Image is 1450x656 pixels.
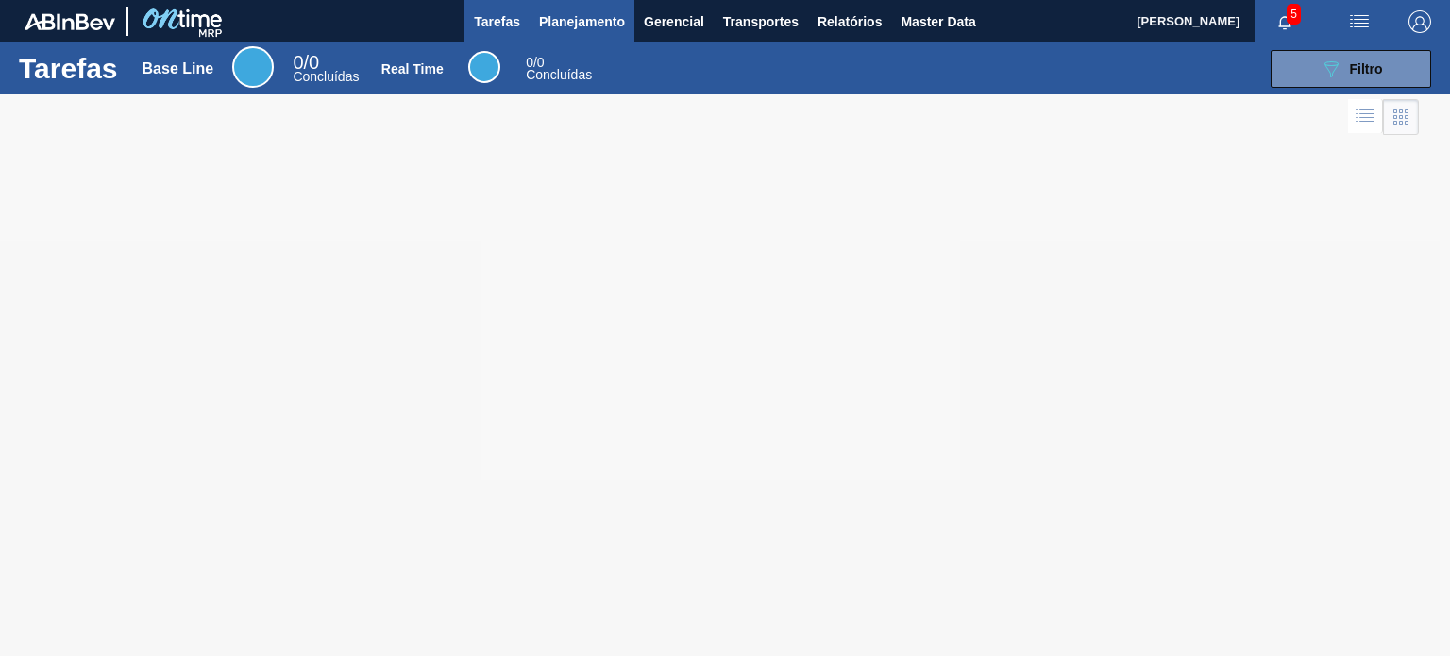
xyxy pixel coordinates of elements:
[143,60,214,77] div: Base Line
[1271,50,1431,88] button: Filtro
[526,55,533,70] span: 0
[293,52,319,73] span: / 0
[526,57,592,81] div: Real Time
[526,67,592,82] span: Concluídas
[25,13,115,30] img: TNhmsLtSVTkK8tSr43FrP2fwEKptu5GPRR3wAAAABJRU5ErkJggg==
[474,10,520,33] span: Tarefas
[539,10,625,33] span: Planejamento
[1408,10,1431,33] img: Logout
[293,55,359,83] div: Base Line
[293,69,359,84] span: Concluídas
[1255,8,1315,35] button: Notificações
[644,10,704,33] span: Gerencial
[723,10,799,33] span: Transportes
[1350,61,1383,76] span: Filtro
[901,10,975,33] span: Master Data
[468,51,500,83] div: Real Time
[1348,10,1371,33] img: userActions
[818,10,882,33] span: Relatórios
[19,58,118,79] h1: Tarefas
[381,61,444,76] div: Real Time
[526,55,544,70] span: / 0
[293,52,303,73] span: 0
[1287,4,1301,25] span: 5
[232,46,274,88] div: Base Line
